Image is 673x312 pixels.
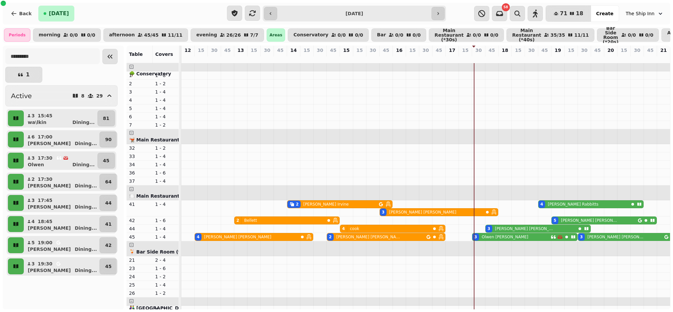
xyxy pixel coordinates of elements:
[529,55,534,61] p: 0
[144,33,159,37] p: 45 / 45
[595,55,600,61] p: 0
[489,47,495,54] p: 45
[581,47,587,54] p: 30
[423,47,429,54] p: 30
[512,28,541,42] p: Main Restaurant (*40s)
[244,218,257,223] p: Bellett
[356,47,363,54] p: 15
[26,72,29,77] p: 1
[397,55,402,61] p: 0
[31,134,35,140] p: 6
[647,47,654,54] p: 45
[99,258,117,274] button: 45
[429,28,504,42] button: Main Restaurant (*30s)0/00/0
[395,33,403,37] p: 0 / 0
[25,132,98,147] button: 617:00[PERSON_NAME]Dining...
[185,47,191,54] p: 12
[635,55,640,61] p: 0
[155,234,176,240] p: 1 - 4
[99,132,117,147] button: 90
[31,239,35,246] p: 5
[28,119,46,126] p: wa\lkin
[318,55,323,61] p: 0
[103,28,188,42] button: afternoon45/4511/11
[28,267,71,274] p: [PERSON_NAME]
[515,47,521,54] p: 15
[75,140,97,147] p: Dining ...
[129,72,150,79] p: 1
[155,290,176,296] p: 1 - 2
[660,47,667,54] p: 21
[97,153,115,169] button: 45
[38,6,74,21] button: [DATE]
[191,28,264,42] button: evening26/267/7
[38,197,53,204] p: 17:45
[5,85,118,106] button: Active829
[25,237,98,253] button: 519:00[PERSON_NAME]Dining...
[462,47,468,54] p: 15
[129,178,150,184] p: 37
[569,55,574,61] p: 0
[528,47,535,54] p: 30
[75,225,97,231] p: Dining ...
[303,202,349,207] p: [PERSON_NAME] Irvine
[102,49,118,64] button: Collapse sidebar
[389,210,456,215] p: [PERSON_NAME] [PERSON_NAME]
[238,47,244,54] p: 13
[129,225,150,232] p: 44
[31,218,35,225] p: 4
[105,200,111,206] p: 44
[288,28,369,42] button: Conservatory0/00/0
[196,32,217,38] p: evening
[31,197,35,204] p: 3
[99,237,117,253] button: 42
[129,145,150,151] p: 32
[155,80,176,87] p: 1 - 2
[502,47,508,54] p: 18
[155,145,176,151] p: 1 - 2
[129,170,150,176] p: 36
[212,55,217,61] p: 0
[555,47,561,54] p: 19
[25,258,98,274] button: 319:30[PERSON_NAME]Dining...
[155,52,173,57] span: Covers
[304,47,310,54] p: 15
[355,33,363,37] p: 0 / 0
[129,217,150,224] p: 42
[591,6,618,21] button: Create
[87,33,95,37] p: 0 / 0
[155,161,176,168] p: 1 - 4
[105,136,111,143] p: 90
[225,55,230,61] p: 0
[626,10,654,17] span: The Ship Inn
[49,11,69,16] span: [DATE]
[155,282,176,288] p: 1 - 4
[648,55,653,61] p: 0
[304,55,310,61] p: 0
[482,234,528,240] p: Olwen [PERSON_NAME]
[449,47,455,54] p: 17
[70,33,78,37] p: 0 / 0
[542,47,548,54] p: 45
[597,28,659,42] button: Bar Side Room (*20s)0/00/0
[370,55,376,61] p: 6
[277,47,283,54] p: 45
[548,202,598,207] p: [PERSON_NAME] Rabbitts
[81,94,85,98] p: 8
[155,105,176,112] p: 1 - 4
[338,33,346,37] p: 0 / 0
[75,267,97,274] p: Dining ...
[436,55,442,61] p: 0
[594,47,601,54] p: 45
[450,55,455,61] p: 6
[251,47,257,54] p: 15
[489,55,495,61] p: 3
[226,33,241,37] p: 26 / 26
[603,26,618,44] p: Bar Side Room (*20s)
[185,55,190,61] p: 0
[5,67,42,83] button: 1
[155,72,176,79] p: 1 - 8
[621,47,627,54] p: 15
[336,234,403,240] p: [PERSON_NAME] [PERSON_NAME]
[155,265,176,272] p: 1 - 6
